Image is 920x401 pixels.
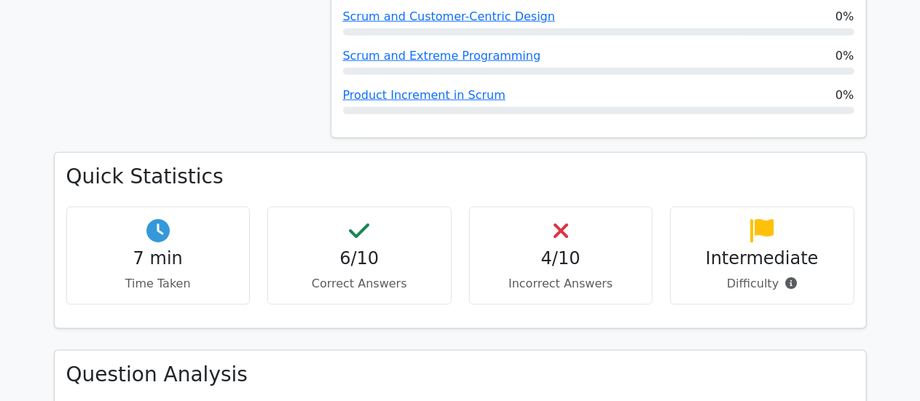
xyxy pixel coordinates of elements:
p: Time Taken [79,275,238,293]
h3: Quick Statistics [66,164,854,189]
p: Correct Answers [280,275,439,293]
h4: 7 min [79,248,238,269]
span: 0% [836,87,854,104]
h3: Question Analysis [66,362,854,387]
h4: 6/10 [280,248,439,269]
a: Scrum and Extreme Programming [343,49,541,63]
span: 0% [836,8,854,25]
h4: Intermediate [683,248,842,269]
span: 0% [836,47,854,65]
a: Product Increment in Scrum [343,88,506,102]
h4: 4/10 [481,248,641,269]
p: Difficulty [683,275,842,293]
a: Scrum and Customer-Centric Design [343,9,556,23]
p: Incorrect Answers [481,275,641,293]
